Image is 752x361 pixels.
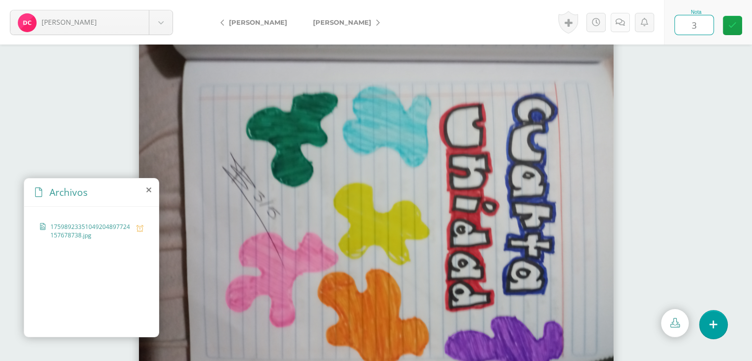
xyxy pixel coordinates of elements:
[300,10,388,34] a: [PERSON_NAME]
[313,18,371,26] span: [PERSON_NAME]
[229,18,287,26] span: [PERSON_NAME]
[49,185,88,199] span: Archivos
[42,17,97,27] span: [PERSON_NAME]
[674,9,718,15] div: Nota
[146,186,151,194] i: close
[213,10,300,34] a: [PERSON_NAME]
[675,15,713,35] input: 0-5.0
[50,223,132,239] span: 17598923351049204897724157678738.jpg
[18,13,37,32] img: af2a1032830eff78d81be4318ca6f470.png
[10,10,173,35] a: [PERSON_NAME]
